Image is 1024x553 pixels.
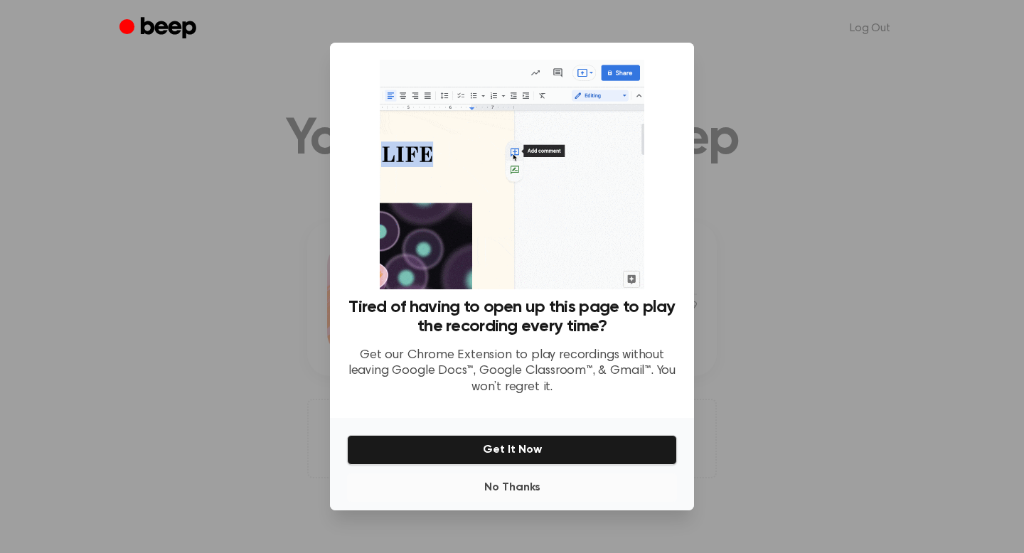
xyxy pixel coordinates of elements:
img: Beep extension in action [380,60,644,289]
a: Log Out [836,11,905,45]
button: No Thanks [347,473,677,502]
p: Get our Chrome Extension to play recordings without leaving Google Docs™, Google Classroom™, & Gm... [347,348,677,396]
h3: Tired of having to open up this page to play the recording every time? [347,298,677,336]
a: Beep [119,15,200,43]
button: Get It Now [347,435,677,465]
